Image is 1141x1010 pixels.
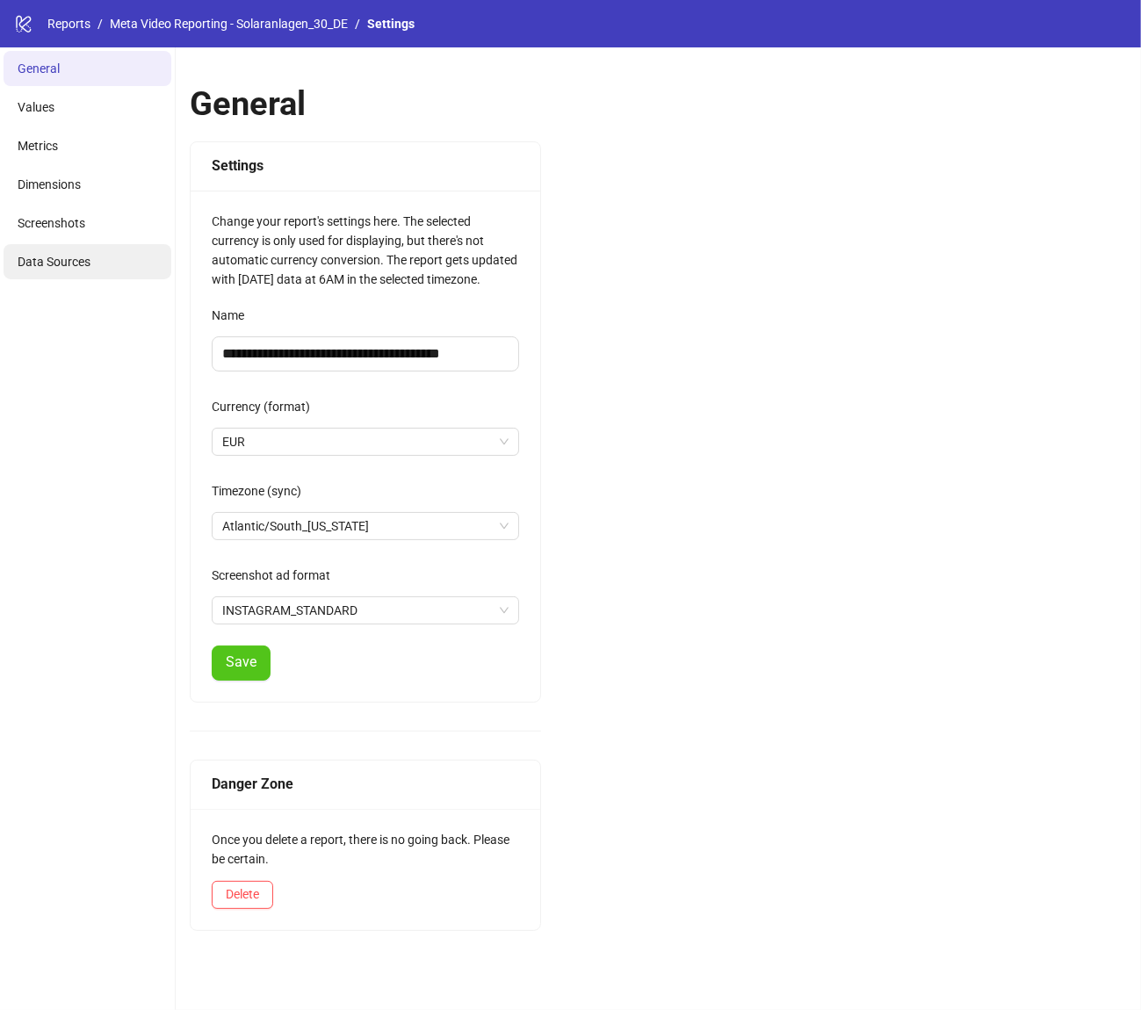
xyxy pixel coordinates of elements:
span: Atlantic/South_Georgia [222,513,509,539]
span: Metrics [18,139,58,153]
span: Settings [367,17,415,31]
label: Name [212,301,256,329]
input: Name [212,336,519,372]
a: Meta Video Reporting - Solaranlagen_30_DE [106,14,351,33]
li: / [97,14,103,33]
button: Save [212,646,271,681]
span: Save [226,654,256,670]
span: INSTAGRAM_STANDARD [222,597,509,624]
div: Settings [212,155,519,177]
button: Delete [212,881,273,909]
label: Currency (format) [212,393,321,421]
a: Reports [44,14,94,33]
span: Delete [226,887,259,901]
span: Data Sources [18,255,90,269]
div: Change your report's settings here. The selected currency is only used for displaying, but there'... [212,212,519,289]
div: Danger Zone [212,773,519,795]
label: Screenshot ad format [212,561,342,589]
span: Dimensions [18,177,81,191]
span: General [18,61,60,76]
span: EUR [222,429,509,455]
li: / [355,14,360,33]
label: Timezone (sync) [212,477,313,505]
span: Values [18,100,54,114]
h1: General [190,83,1127,124]
span: Screenshots [18,216,85,230]
div: Once you delete a report, there is no going back. Please be certain. [212,830,519,869]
